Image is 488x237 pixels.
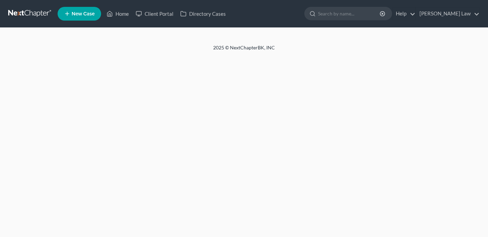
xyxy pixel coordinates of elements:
input: Search by name... [318,7,381,20]
a: Help [392,8,415,20]
span: New Case [72,11,95,16]
a: Home [103,8,132,20]
a: Client Portal [132,8,177,20]
a: [PERSON_NAME] Law [416,8,479,20]
a: Directory Cases [177,8,229,20]
div: 2025 © NextChapterBK, INC [49,44,439,57]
